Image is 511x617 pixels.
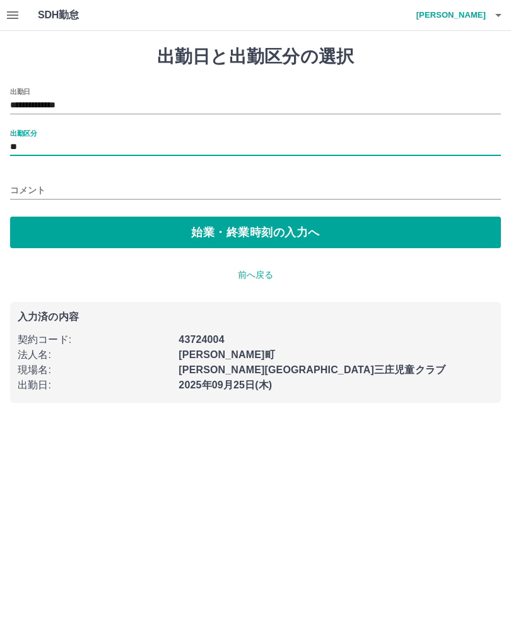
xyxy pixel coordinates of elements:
p: 法人名 : [18,347,171,362]
b: 43724004 [179,334,224,345]
button: 始業・終業時刻の入力へ [10,217,501,248]
p: 入力済の内容 [18,312,493,322]
label: 出勤日 [10,87,30,96]
b: [PERSON_NAME]町 [179,349,274,360]
h1: 出勤日と出勤区分の選択 [10,46,501,68]
p: 契約コード : [18,332,171,347]
p: 前へ戻る [10,268,501,282]
b: 2025年09月25日(木) [179,380,272,390]
p: 現場名 : [18,362,171,378]
label: 出勤区分 [10,128,37,138]
b: [PERSON_NAME][GEOGRAPHIC_DATA]三庄児童クラブ [179,364,445,375]
p: 出勤日 : [18,378,171,393]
